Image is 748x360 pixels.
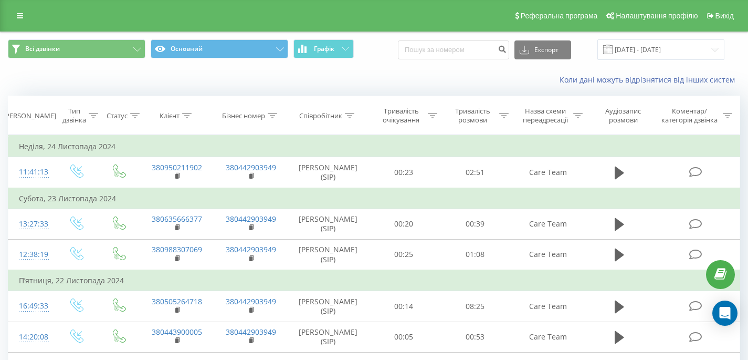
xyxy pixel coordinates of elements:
[288,291,368,322] td: [PERSON_NAME] (SIP)
[439,209,511,239] td: 00:39
[398,40,509,59] input: Пошук за номером
[288,322,368,352] td: [PERSON_NAME] (SIP)
[107,111,128,120] div: Статус
[226,162,276,172] a: 380442903949
[439,322,511,352] td: 00:53
[439,291,511,322] td: 08:25
[222,111,265,120] div: Бізнес номер
[151,39,288,58] button: Основний
[288,209,368,239] td: [PERSON_NAME] (SIP)
[160,111,180,120] div: Клієнт
[152,214,202,224] a: 380635666377
[521,107,571,125] div: Назва схеми переадресації
[368,291,439,322] td: 00:14
[439,157,511,188] td: 02:51
[226,244,276,254] a: 380442903949
[25,45,60,53] span: Всі дзвінки
[368,239,439,270] td: 00:25
[19,214,44,234] div: 13:27:33
[377,107,425,125] div: Тривалість очікування
[288,157,368,188] td: [PERSON_NAME] (SIP)
[712,301,738,326] div: Open Intercom Messenger
[715,12,734,20] span: Вихід
[560,75,740,85] a: Коли дані можуть відрізнятися вiд інших систем
[152,244,202,254] a: 380988307069
[8,39,145,58] button: Всі дзвінки
[439,239,511,270] td: 01:08
[616,12,698,20] span: Налаштування профілю
[62,107,86,125] div: Тип дзвінка
[595,107,651,125] div: Аудіозапис розмови
[19,327,44,347] div: 14:20:08
[8,270,740,291] td: П’ятниця, 22 Листопада 2024
[514,40,571,59] button: Експорт
[226,327,276,337] a: 380442903949
[3,111,56,120] div: [PERSON_NAME]
[299,111,342,120] div: Співробітник
[152,327,202,337] a: 380443900005
[152,162,202,172] a: 380950211902
[449,107,497,125] div: Тривалість розмови
[19,162,44,182] div: 11:41:13
[226,214,276,224] a: 380442903949
[152,296,202,306] a: 380505264718
[8,188,740,209] td: Субота, 23 Листопада 2024
[511,322,585,352] td: Care Team
[288,239,368,270] td: [PERSON_NAME] (SIP)
[659,107,720,125] div: Коментар/категорія дзвінка
[314,45,334,53] span: Графік
[511,239,585,270] td: Care Team
[8,136,740,157] td: Неділя, 24 Листопада 2024
[368,209,439,239] td: 00:20
[293,39,354,58] button: Графік
[511,157,585,188] td: Care Team
[19,296,44,316] div: 16:49:33
[19,244,44,265] div: 12:38:19
[368,322,439,352] td: 00:05
[521,12,598,20] span: Реферальна програма
[226,296,276,306] a: 380442903949
[368,157,439,188] td: 00:23
[511,291,585,322] td: Care Team
[511,209,585,239] td: Care Team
